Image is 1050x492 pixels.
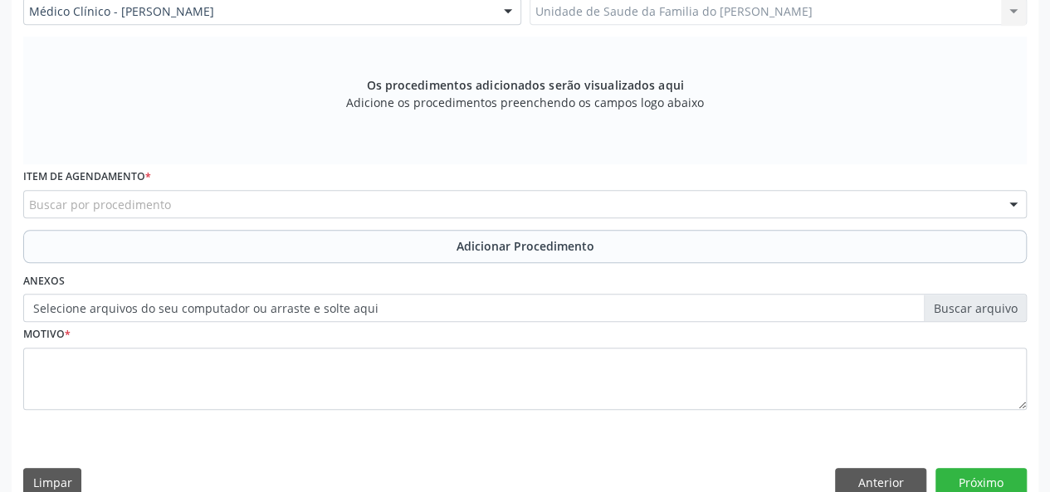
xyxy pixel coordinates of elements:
[29,3,487,20] span: Médico Clínico - [PERSON_NAME]
[457,237,594,255] span: Adicionar Procedimento
[366,76,683,94] span: Os procedimentos adicionados serão visualizados aqui
[23,269,65,295] label: Anexos
[23,322,71,348] label: Motivo
[346,94,704,111] span: Adicione os procedimentos preenchendo os campos logo abaixo
[23,164,151,190] label: Item de agendamento
[29,196,171,213] span: Buscar por procedimento
[23,230,1027,263] button: Adicionar Procedimento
